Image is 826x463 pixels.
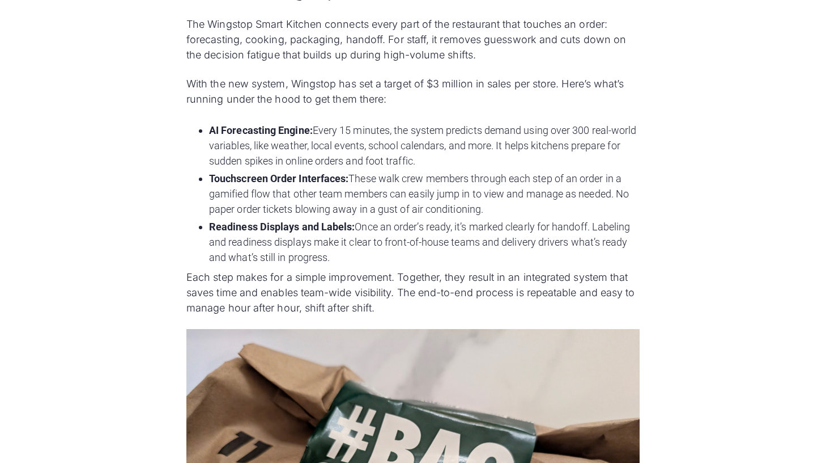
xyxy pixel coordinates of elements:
[209,221,355,233] strong: Readiness Displays and Labels:
[186,76,640,107] p: With the new system, Wingstop has set a target of $3 million in sales per store. Here’s what’s ru...
[209,172,348,184] strong: Touchscreen Order Interfaces:
[209,123,640,169] li: Every 15 minutes, the system predicts demand using over 300 real-world variables, like weather, l...
[209,219,640,265] li: Once an order’s ready, it’s marked clearly for handoff. Labeling and readiness displays make it c...
[186,270,640,315] p: Each step makes for a simple improvement. Together, they result in an integrated system that save...
[209,171,640,217] li: These walk crew members through each step of an order in a gamified flow that other team members ...
[186,16,640,62] p: The Wingstop Smart Kitchen connects every part of the restaurant that touches an order: forecasti...
[209,124,313,136] strong: AI Forecasting Engine:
